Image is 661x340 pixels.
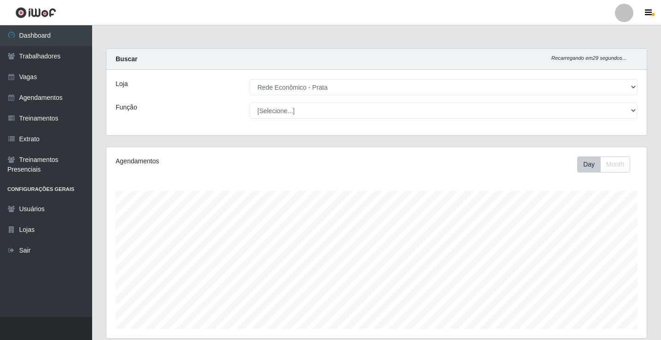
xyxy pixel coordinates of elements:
[15,7,56,18] img: CoreUI Logo
[577,156,601,173] button: Day
[577,156,630,173] div: First group
[116,79,128,89] label: Loja
[600,156,630,173] button: Month
[116,55,137,63] strong: Buscar
[116,156,325,166] div: Agendamentos
[577,156,638,173] div: Toolbar with button groups
[116,103,137,112] label: Função
[551,55,626,61] i: Recarregando em 29 segundos...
